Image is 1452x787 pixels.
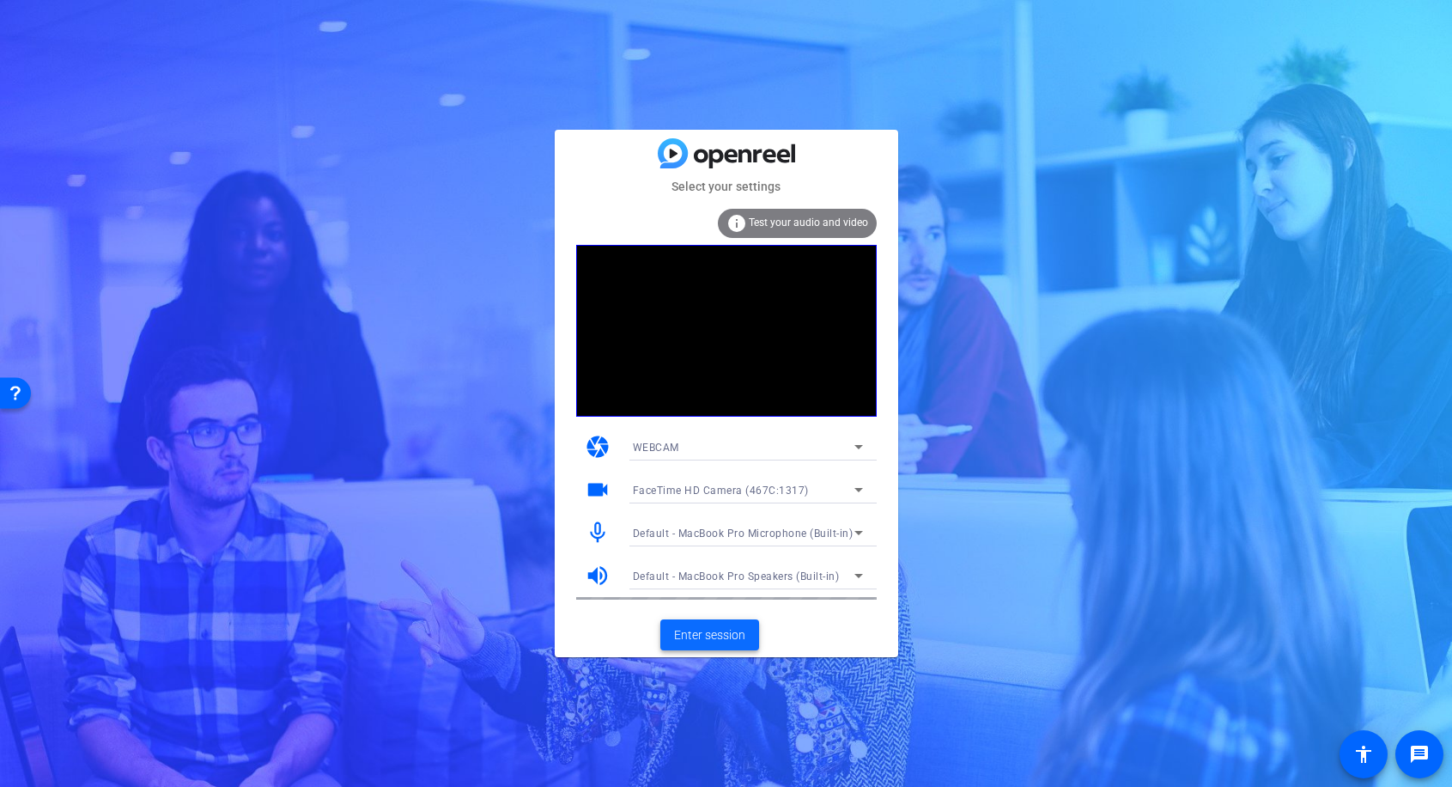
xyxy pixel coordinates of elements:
mat-icon: message [1409,744,1430,765]
mat-icon: camera [585,434,611,460]
mat-icon: videocam [585,477,611,503]
button: Enter session [660,619,759,650]
mat-icon: info [726,213,747,234]
mat-icon: volume_up [585,563,611,589]
span: Enter session [674,626,745,644]
span: Default - MacBook Pro Speakers (Built-in) [633,570,840,583]
img: blue-gradient.svg [658,138,795,168]
span: Test your audio and video [749,217,868,229]
mat-card-subtitle: Select your settings [555,177,898,196]
span: Default - MacBook Pro Microphone (Built-in) [633,528,854,540]
span: WEBCAM [633,442,679,454]
span: FaceTime HD Camera (467C:1317) [633,485,809,497]
mat-icon: mic_none [585,520,611,546]
mat-icon: accessibility [1353,744,1374,765]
